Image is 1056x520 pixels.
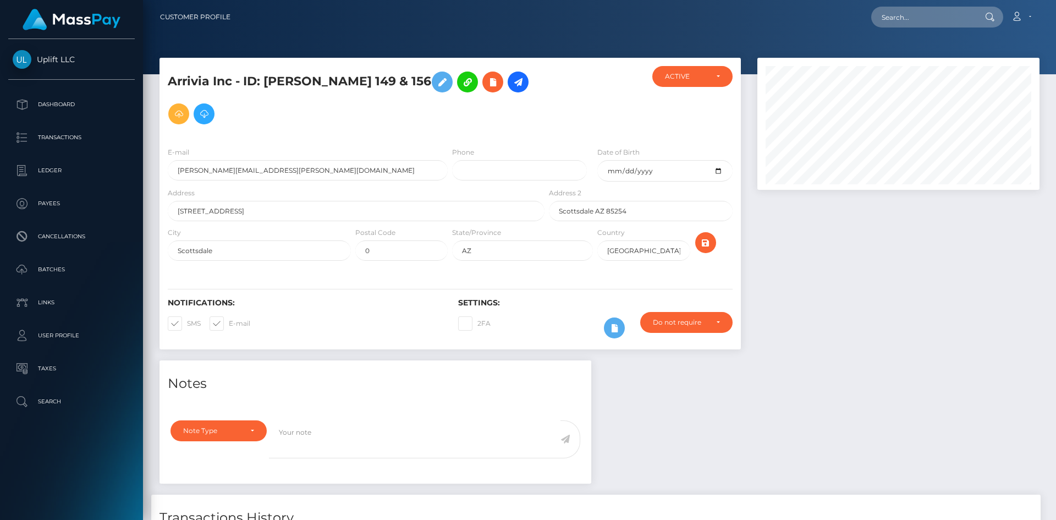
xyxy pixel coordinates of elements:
label: Postal Code [355,228,395,238]
label: Date of Birth [597,147,640,157]
p: Taxes [13,360,130,377]
p: User Profile [13,327,130,344]
a: Ledger [8,157,135,184]
img: MassPay Logo [23,9,120,30]
label: Country [597,228,625,238]
a: Taxes [8,355,135,382]
a: Transactions [8,124,135,151]
a: Cancellations [8,223,135,250]
div: Do not require [653,318,707,327]
p: Payees [13,195,130,212]
span: Uplift LLC [8,54,135,64]
h6: Settings: [458,298,732,308]
a: Payees [8,190,135,217]
label: Address 2 [549,188,581,198]
a: Customer Profile [160,6,230,29]
a: Batches [8,256,135,283]
a: Initiate Payout [508,72,529,92]
a: Search [8,388,135,415]
h5: Arrivia Inc - ID: [PERSON_NAME] 149 & 156 [168,66,538,130]
p: Links [13,294,130,311]
label: E-mail [210,316,250,331]
h6: Notifications: [168,298,442,308]
button: Do not require [640,312,733,333]
label: SMS [168,316,201,331]
p: Ledger [13,162,130,179]
a: User Profile [8,322,135,349]
div: ACTIVE [665,72,707,81]
label: State/Province [452,228,501,238]
p: Cancellations [13,228,130,245]
p: Transactions [13,129,130,146]
div: Note Type [183,426,241,435]
button: ACTIVE [652,66,733,87]
label: Phone [452,147,474,157]
input: Search... [871,7,975,28]
label: City [168,228,181,238]
label: 2FA [458,316,491,331]
p: Dashboard [13,96,130,113]
p: Batches [13,261,130,278]
img: Uplift LLC [13,50,31,69]
a: Dashboard [8,91,135,118]
h4: Notes [168,374,583,393]
a: Links [8,289,135,316]
button: Note Type [170,420,267,441]
p: Search [13,393,130,410]
label: E-mail [168,147,189,157]
label: Address [168,188,195,198]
